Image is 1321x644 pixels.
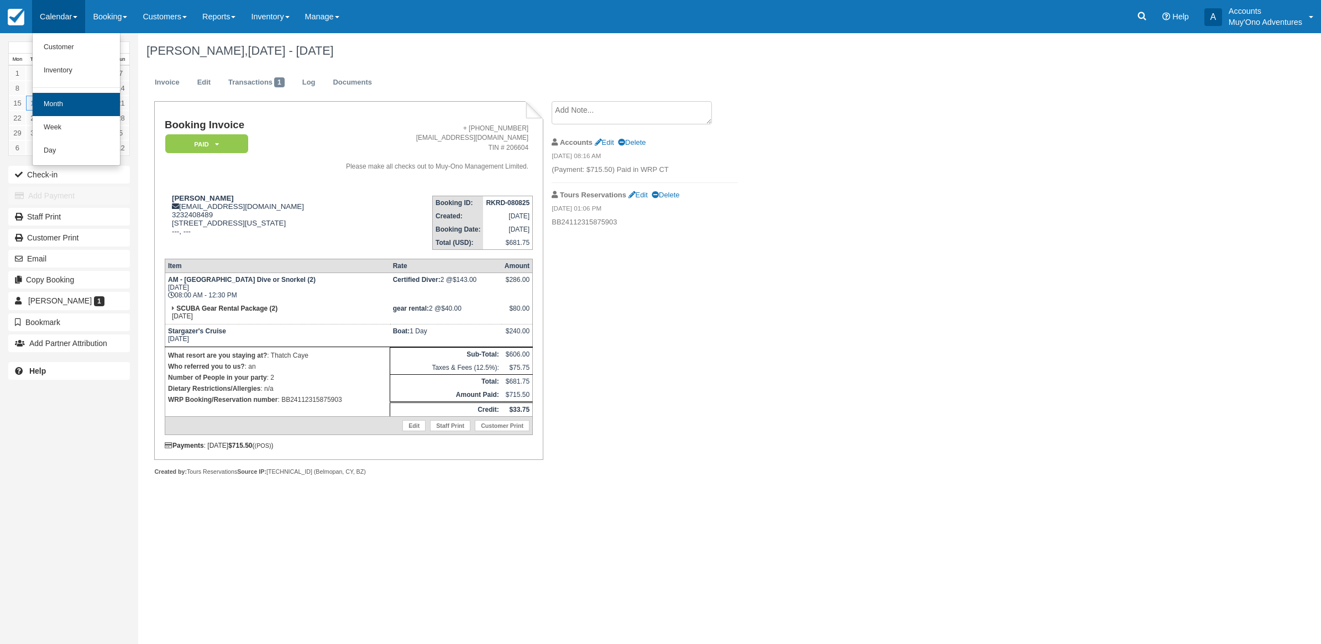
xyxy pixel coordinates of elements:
[112,66,129,81] a: 7
[8,250,130,268] button: Email
[168,352,267,359] strong: What resort are you staying at?
[165,119,320,131] h1: Booking Invoice
[248,44,333,57] span: [DATE] - [DATE]
[393,327,410,335] strong: Boat
[433,223,484,236] th: Booking Date:
[237,468,266,475] strong: Source IP:
[433,196,484,210] th: Booking ID:
[255,442,271,449] small: (POS)
[8,362,130,380] a: Help
[390,302,502,324] td: 2 @
[552,204,738,216] em: [DATE] 01:06 PM
[324,124,529,171] address: + [PHONE_NUMBER] [EMAIL_ADDRESS][DOMAIN_NAME] TIN # 206604 Please make all checks out to Muy-Ono ...
[33,139,120,163] a: Day
[172,194,234,202] strong: [PERSON_NAME]
[26,54,43,66] th: Tue
[483,223,532,236] td: [DATE]
[628,191,648,199] a: Edit
[33,36,120,59] a: Customer
[9,66,26,81] a: 1
[32,33,120,166] ul: Calendar
[146,72,188,93] a: Invoice
[29,366,46,375] b: Help
[552,217,738,228] p: BB24112315875903
[112,111,129,125] a: 28
[9,111,26,125] a: 22
[502,375,533,389] td: $681.75
[390,388,502,402] th: Amount Paid:
[94,296,104,306] span: 1
[168,327,226,335] strong: Stargazer's Cruise
[502,348,533,362] td: $606.00
[165,324,390,347] td: [DATE]
[8,292,130,310] a: [PERSON_NAME] 1
[433,210,484,223] th: Created:
[294,72,324,93] a: Log
[168,396,277,404] strong: WRP Booking/Reservation number
[390,402,502,417] th: Credit:
[112,96,129,111] a: 21
[8,229,130,247] a: Customer Print
[1229,17,1302,28] p: Muy'Ono Adventures
[8,271,130,289] button: Copy Booking
[154,468,187,475] strong: Created by:
[168,276,316,284] strong: AM - [GEOGRAPHIC_DATA] Dive or Snorkel (2)
[146,44,1121,57] h1: [PERSON_NAME],
[483,210,532,223] td: [DATE]
[390,273,502,302] td: 2 @
[505,327,530,344] div: $240.00
[26,140,43,155] a: 7
[453,276,476,284] span: $143.00
[502,361,533,375] td: $75.75
[112,125,129,140] a: 5
[552,151,738,164] em: [DATE] 08:16 AM
[402,420,426,431] a: Edit
[8,187,130,205] button: Add Payment
[8,334,130,352] button: Add Partner Attribution
[509,406,530,413] strong: $33.75
[165,194,320,249] div: [EMAIL_ADDRESS][DOMAIN_NAME] 3232408489 [STREET_ADDRESS][US_STATE] ---, ---
[26,125,43,140] a: 30
[393,276,441,284] strong: Certified Diver
[390,348,502,362] th: Sub-Total:
[274,77,285,87] span: 1
[112,140,129,155] a: 12
[28,296,92,305] span: [PERSON_NAME]
[560,191,626,199] strong: Tours Reservations
[168,350,387,361] p: : Thatch Caye
[324,72,380,93] a: Documents
[165,442,533,449] div: : [DATE] ( )
[1204,8,1222,26] div: A
[1162,13,1170,20] i: Help
[154,468,543,476] div: Tours Reservations [TECHNICAL_ID] (Belmopan, CY, BZ)
[430,420,470,431] a: Staff Print
[483,236,532,250] td: $681.75
[165,302,390,324] td: [DATE]
[441,305,462,312] span: $40.00
[168,394,387,405] p: : BB24112315875903
[1229,6,1302,17] p: Accounts
[505,305,530,321] div: $80.00
[168,363,245,370] strong: Who referred you to us?
[168,372,387,383] p: : 2
[9,125,26,140] a: 29
[168,361,387,372] p: : an
[552,165,738,175] p: (Payment: $715.50) Paid in WRP CT
[112,81,129,96] a: 14
[595,138,614,146] a: Edit
[26,96,43,111] a: 16
[189,72,219,93] a: Edit
[8,166,130,184] button: Check-in
[505,276,530,292] div: $286.00
[618,138,646,146] a: Delete
[168,383,387,394] p: : n/a
[390,259,502,273] th: Rate
[112,54,129,66] th: Sun
[560,138,593,146] strong: Accounts
[165,134,244,154] a: Paid
[165,273,390,302] td: [DATE] 08:00 AM - 12:30 PM
[652,191,679,199] a: Delete
[26,111,43,125] a: 23
[165,134,248,154] em: Paid
[33,116,120,139] a: Week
